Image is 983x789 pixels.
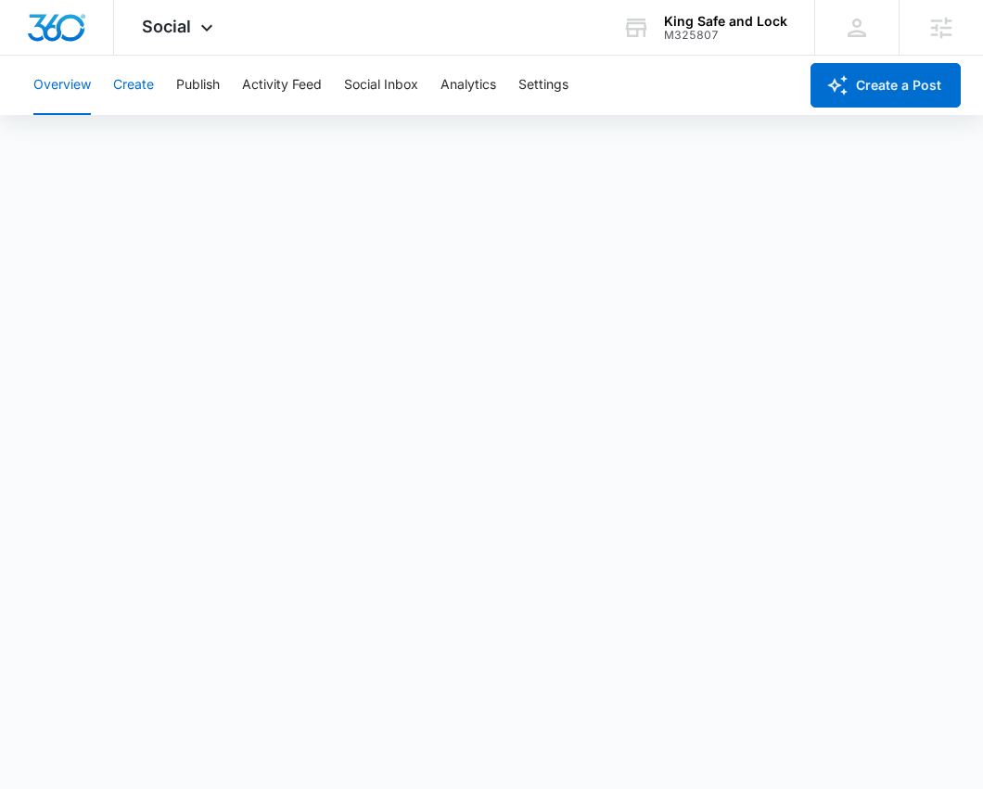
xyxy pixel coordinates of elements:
div: account name [664,14,787,29]
button: Settings [518,56,568,115]
span: Social [142,17,191,36]
div: account id [664,29,787,42]
button: Publish [176,56,220,115]
button: Create a Post [811,63,961,108]
button: Analytics [440,56,496,115]
button: Overview [33,56,91,115]
button: Create [113,56,154,115]
button: Activity Feed [242,56,322,115]
button: Social Inbox [344,56,418,115]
